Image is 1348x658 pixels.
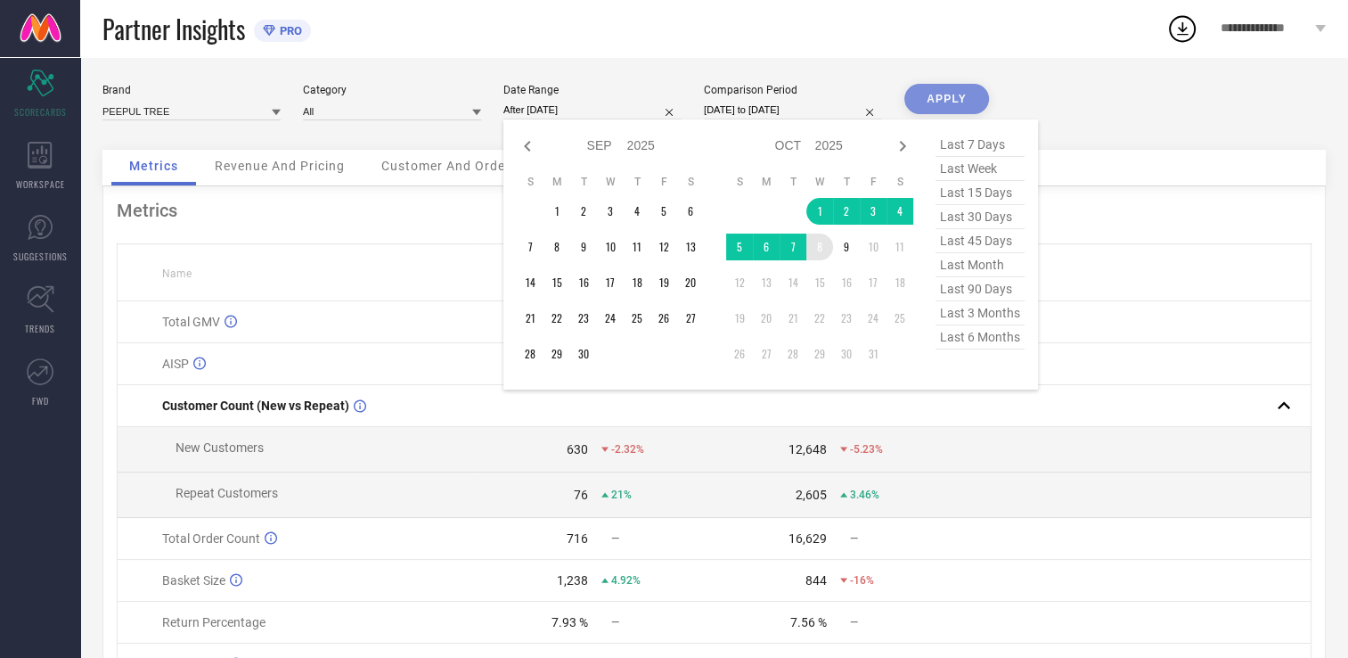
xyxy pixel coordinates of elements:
[176,440,264,455] span: New Customers
[162,267,192,280] span: Name
[597,234,624,260] td: Wed Sep 10 2025
[517,136,538,157] div: Previous month
[726,305,753,332] td: Sun Oct 19 2025
[788,531,827,546] div: 16,629
[129,159,178,173] span: Metrics
[806,234,833,260] td: Wed Oct 08 2025
[806,305,833,332] td: Wed Oct 22 2025
[677,234,704,260] td: Sat Sep 13 2025
[935,253,1025,277] span: last month
[597,175,624,189] th: Wednesday
[611,532,619,545] span: —
[1166,12,1198,45] div: Open download list
[726,269,753,296] td: Sun Oct 12 2025
[517,305,543,332] td: Sun Sep 21 2025
[806,341,833,367] td: Wed Oct 29 2025
[780,305,806,332] td: Tue Oct 21 2025
[704,84,882,96] div: Comparison Period
[886,234,913,260] td: Sat Oct 11 2025
[677,175,704,189] th: Saturday
[935,133,1025,157] span: last 7 days
[570,175,597,189] th: Tuesday
[780,175,806,189] th: Tuesday
[570,305,597,332] td: Tue Sep 23 2025
[176,486,278,500] span: Repeat Customers
[102,84,281,96] div: Brand
[935,325,1025,350] span: last 6 months
[557,573,588,588] div: 1,238
[935,229,1025,253] span: last 45 days
[597,305,624,332] td: Wed Sep 24 2025
[790,615,827,629] div: 7.56 %
[543,305,570,332] td: Mon Sep 22 2025
[753,175,780,189] th: Monday
[780,234,806,260] td: Tue Oct 07 2025
[543,198,570,225] td: Mon Sep 01 2025
[517,269,543,296] td: Sun Sep 14 2025
[517,175,543,189] th: Sunday
[650,175,677,189] th: Friday
[892,136,913,157] div: Next month
[517,234,543,260] td: Sun Sep 07 2025
[624,234,650,260] td: Thu Sep 11 2025
[806,175,833,189] th: Wednesday
[677,269,704,296] td: Sat Sep 20 2025
[624,175,650,189] th: Thursday
[543,175,570,189] th: Monday
[833,175,860,189] th: Thursday
[726,341,753,367] td: Sun Oct 26 2025
[32,394,49,407] span: FWD
[567,531,588,546] div: 716
[611,443,644,456] span: -2.32%
[806,198,833,225] td: Wed Oct 01 2025
[833,234,860,260] td: Thu Oct 09 2025
[624,305,650,332] td: Thu Sep 25 2025
[860,341,886,367] td: Fri Oct 31 2025
[13,250,68,263] span: SUGGESTIONS
[570,198,597,225] td: Tue Sep 02 2025
[677,198,704,225] td: Sat Sep 06 2025
[162,573,225,588] span: Basket Size
[860,269,886,296] td: Fri Oct 17 2025
[543,269,570,296] td: Mon Sep 15 2025
[935,181,1025,205] span: last 15 days
[726,175,753,189] th: Sunday
[796,488,827,502] div: 2,605
[886,198,913,225] td: Sat Oct 04 2025
[850,532,858,545] span: —
[850,574,874,587] span: -16%
[886,175,913,189] th: Saturday
[860,175,886,189] th: Friday
[833,305,860,332] td: Thu Oct 23 2025
[381,159,518,173] span: Customer And Orders
[162,315,220,329] span: Total GMV
[574,488,588,502] div: 76
[860,198,886,225] td: Fri Oct 03 2025
[551,615,588,629] div: 7.93 %
[570,234,597,260] td: Tue Sep 09 2025
[25,322,55,335] span: TRENDS
[14,105,67,119] span: SCORECARDS
[650,269,677,296] td: Fri Sep 19 2025
[860,305,886,332] td: Fri Oct 24 2025
[611,616,619,629] span: —
[935,301,1025,325] span: last 3 months
[677,305,704,332] td: Sat Sep 27 2025
[833,341,860,367] td: Thu Oct 30 2025
[935,157,1025,181] span: last week
[886,269,913,296] td: Sat Oct 18 2025
[753,269,780,296] td: Mon Oct 13 2025
[850,489,879,501] span: 3.46%
[570,269,597,296] td: Tue Sep 16 2025
[704,101,882,119] input: Select comparison period
[650,305,677,332] td: Fri Sep 26 2025
[503,101,682,119] input: Select date range
[753,341,780,367] td: Mon Oct 27 2025
[850,616,858,629] span: —
[102,11,245,47] span: Partner Insights
[567,442,588,456] div: 630
[570,341,597,367] td: Tue Sep 30 2025
[753,234,780,260] td: Mon Oct 06 2025
[806,269,833,296] td: Wed Oct 15 2025
[611,489,632,501] span: 21%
